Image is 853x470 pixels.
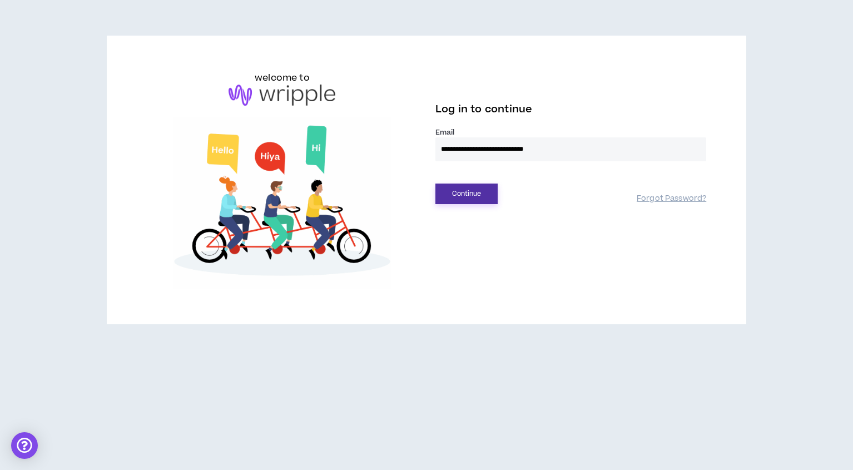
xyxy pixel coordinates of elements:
img: Welcome to Wripple [147,117,418,289]
span: Log in to continue [435,102,532,116]
div: Open Intercom Messenger [11,432,38,459]
button: Continue [435,184,498,204]
label: Email [435,127,706,137]
a: Forgot Password? [637,194,706,204]
img: logo-brand.png [229,85,335,106]
h6: welcome to [255,71,310,85]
